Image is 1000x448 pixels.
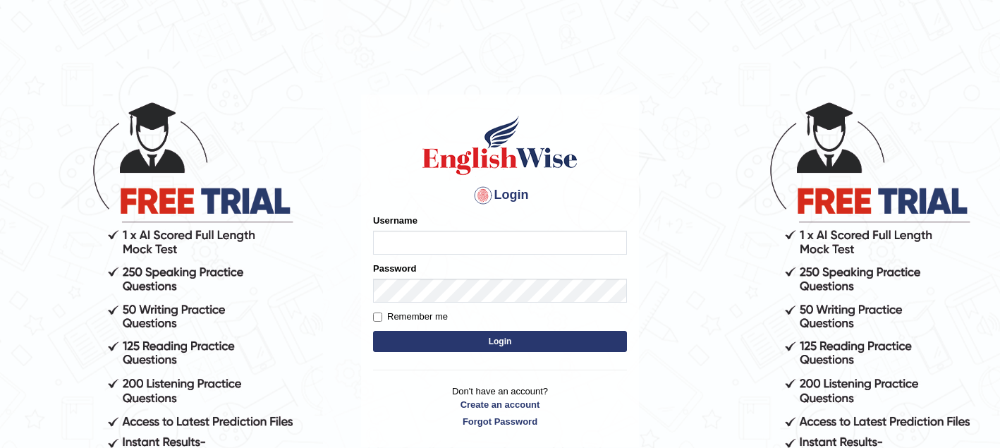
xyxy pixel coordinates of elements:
[373,310,448,324] label: Remember me
[373,415,627,428] a: Forgot Password
[373,184,627,207] h4: Login
[373,331,627,352] button: Login
[373,262,416,275] label: Password
[373,214,417,227] label: Username
[373,398,627,411] a: Create an account
[420,114,580,177] img: Logo of English Wise sign in for intelligent practice with AI
[373,313,382,322] input: Remember me
[373,385,627,428] p: Don't have an account?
